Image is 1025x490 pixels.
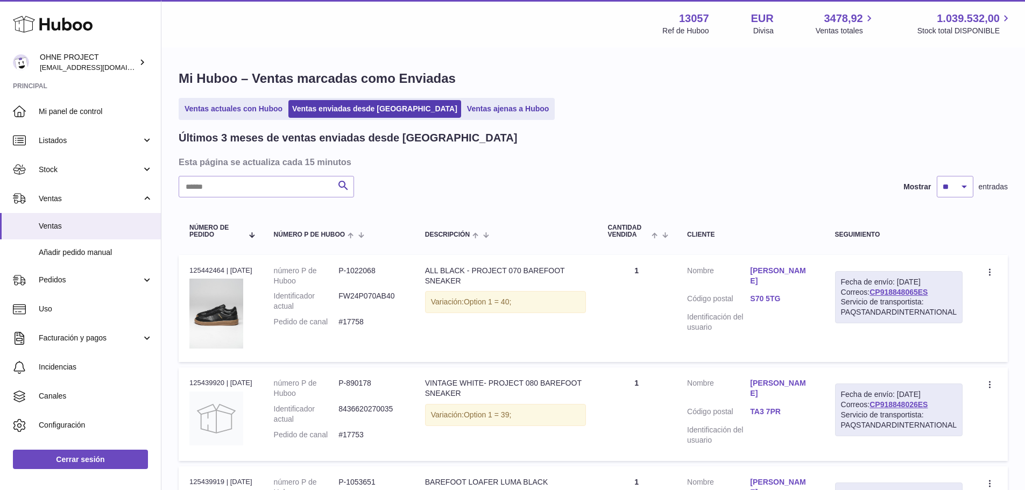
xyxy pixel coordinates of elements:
strong: 13057 [679,11,709,26]
span: [EMAIL_ADDRESS][DOMAIN_NAME] [40,63,158,72]
a: Ventas enviadas desde [GEOGRAPHIC_DATA] [288,100,461,118]
a: CP918848026ES [870,400,928,409]
div: ALL BLACK - PROJECT 070 BAREFOOT SNEAKER [425,266,586,286]
a: 3478,92 Ventas totales [816,11,875,36]
dd: #17753 [338,430,404,440]
dt: número P de Huboo [274,378,339,399]
strong: EUR [751,11,774,26]
span: entradas [979,182,1008,192]
span: Añadir pedido manual [39,247,153,258]
div: OHNE PROJECT [40,52,137,73]
span: Uso [39,304,153,314]
span: Ventas totales [816,26,875,36]
span: Option 1 = 40; [464,297,511,306]
dt: Identificación del usuario [687,312,750,332]
dt: Identificador actual [274,291,339,311]
a: Ventas ajenas a Huboo [463,100,553,118]
div: Ref de Huboo [662,26,709,36]
div: Fecha de envío: [DATE] [841,277,957,287]
span: Configuración [39,420,153,430]
div: Cliente [687,231,813,238]
a: Ventas actuales con Huboo [181,100,286,118]
div: Fecha de envío: [DATE] [841,389,957,400]
dt: Nombre [687,266,750,289]
div: Variación: [425,291,586,313]
span: Stock total DISPONIBLE [917,26,1012,36]
a: [PERSON_NAME] [750,378,813,399]
a: Cerrar sesión [13,450,148,469]
div: Variación: [425,404,586,426]
dt: Pedido de canal [274,430,339,440]
div: Servicio de transportista: PAQSTANDARDINTERNATIONAL [841,297,957,317]
dt: Identificador actual [274,404,339,424]
dd: 8436620270035 [338,404,404,424]
div: Correos: [835,384,963,436]
span: Número de pedido [189,224,243,238]
span: Cantidad vendida [607,224,648,238]
span: Canales [39,391,153,401]
div: Seguimiento [835,231,963,238]
img: internalAdmin-13057@internal.huboo.com [13,54,29,70]
span: Option 1 = 39; [464,410,511,419]
div: Correos: [835,271,963,324]
div: VINTAGE WHITE- PROJECT 080 BAREFOOT SNEAKER [425,378,586,399]
span: Pedidos [39,275,142,285]
a: [PERSON_NAME] [750,266,813,286]
h3: Esta página se actualiza cada 15 minutos [179,156,1005,168]
span: 3478,92 [824,11,863,26]
span: Ventas [39,194,142,204]
div: 125442464 | [DATE] [189,266,252,275]
dd: FW24P070AB40 [338,291,404,311]
td: 1 [597,367,676,461]
span: Stock [39,165,142,175]
dt: Identificación del usuario [687,425,750,445]
img: ALL_BLACK_WEB.jpg [189,279,243,349]
h2: Últimos 3 meses de ventas enviadas desde [GEOGRAPHIC_DATA] [179,131,517,145]
div: 125439920 | [DATE] [189,378,252,388]
dd: P-890178 [338,378,404,399]
span: número P de Huboo [274,231,345,238]
dt: número P de Huboo [274,266,339,286]
div: 125439919 | [DATE] [189,477,252,487]
span: Mi panel de control [39,106,153,117]
a: TA3 7PR [750,407,813,417]
dd: #17758 [338,317,404,327]
div: BAREFOOT LOAFER LUMA BLACK [425,477,586,487]
span: Incidencias [39,362,153,372]
span: Ventas [39,221,153,231]
dt: Código postal [687,294,750,307]
span: Descripción [425,231,470,238]
dd: P-1022068 [338,266,404,286]
label: Mostrar [903,182,931,192]
a: CP918848065ES [870,288,928,296]
div: Divisa [753,26,774,36]
a: S70 5TG [750,294,813,304]
span: 1.039.532,00 [937,11,1000,26]
img: no-photo.jpg [189,392,243,445]
h1: Mi Huboo – Ventas marcadas como Enviadas [179,70,1008,87]
dt: Código postal [687,407,750,420]
dt: Nombre [687,378,750,401]
div: Servicio de transportista: PAQSTANDARDINTERNATIONAL [841,410,957,430]
a: 1.039.532,00 Stock total DISPONIBLE [917,11,1012,36]
td: 1 [597,255,676,362]
span: Listados [39,136,142,146]
dt: Pedido de canal [274,317,339,327]
span: Facturación y pagos [39,333,142,343]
